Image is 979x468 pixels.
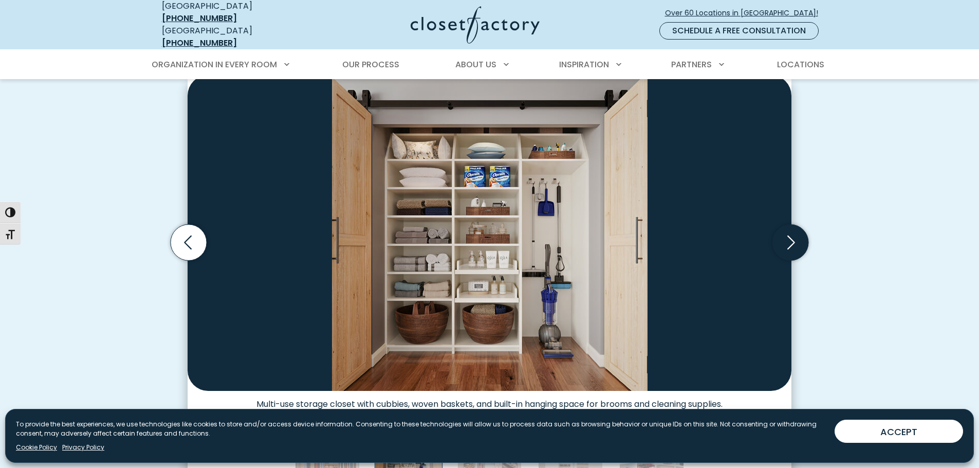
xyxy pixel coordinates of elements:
[664,4,827,22] a: Over 60 Locations in [GEOGRAPHIC_DATA]!
[659,22,819,40] a: Schedule a Free Consultation
[162,25,311,49] div: [GEOGRAPHIC_DATA]
[455,59,496,70] span: About Us
[835,420,963,443] button: ACCEPT
[188,75,791,391] img: Multi-use storage closet with white cubbies, woven baskets, towel stacks, and built-in hanging sp...
[62,443,104,452] a: Privacy Policy
[152,59,277,70] span: Organization in Every Room
[162,12,237,24] a: [PHONE_NUMBER]
[777,59,824,70] span: Locations
[342,59,399,70] span: Our Process
[188,391,791,409] figcaption: Multi-use storage closet with cubbies, woven baskets, and built-in hanging space for brooms and c...
[144,50,835,79] nav: Primary Menu
[16,420,826,438] p: To provide the best experiences, we use technologies like cookies to store and/or access device i...
[411,6,540,44] img: Closet Factory Logo
[671,59,712,70] span: Partners
[162,37,237,49] a: [PHONE_NUMBER]
[559,59,609,70] span: Inspiration
[768,220,812,265] button: Next slide
[16,443,57,452] a: Cookie Policy
[167,220,211,265] button: Previous slide
[665,8,826,18] span: Over 60 Locations in [GEOGRAPHIC_DATA]!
